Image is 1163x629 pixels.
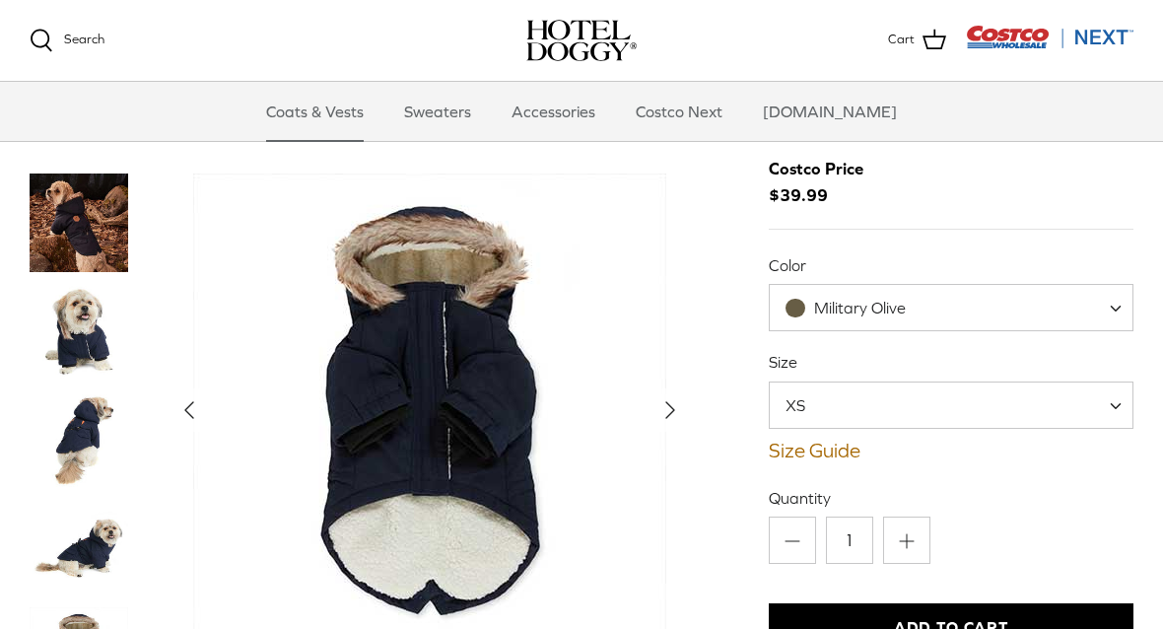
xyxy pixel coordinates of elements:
[30,499,128,597] a: Thumbnail Link
[526,20,637,61] img: hoteldoggycom
[745,82,915,141] a: [DOMAIN_NAME]
[769,156,883,209] span: $39.99
[769,254,1133,276] label: Color
[30,390,128,489] a: Thumbnail Link
[770,394,845,416] span: XS
[769,382,1133,429] span: XS
[769,284,1133,331] span: Military Olive
[769,351,1133,373] label: Size
[769,156,863,182] div: Costco Price
[526,20,637,61] a: hoteldoggy.com hoteldoggycom
[826,517,873,564] input: Quantity
[494,82,613,141] a: Accessories
[966,25,1133,49] img: Costco Next
[386,82,489,141] a: Sweaters
[814,299,906,316] span: Military Olive
[649,388,692,432] button: Next
[30,29,104,52] a: Search
[30,282,128,381] a: Thumbnail Link
[888,28,946,53] a: Cart
[248,82,381,141] a: Coats & Vests
[770,298,945,318] span: Military Olive
[64,32,104,46] span: Search
[888,30,915,50] span: Cart
[168,388,211,432] button: Previous
[30,174,128,272] a: Thumbnail Link
[618,82,740,141] a: Costco Next
[966,37,1133,52] a: Visit Costco Next
[769,439,1133,462] a: Size Guide
[769,487,1133,509] label: Quantity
